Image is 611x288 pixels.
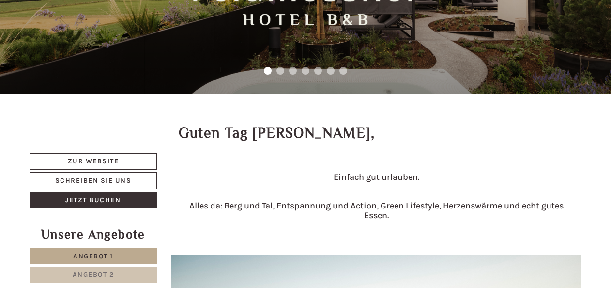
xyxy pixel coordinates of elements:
[15,47,157,54] small: 17:17
[30,192,157,208] a: Jetzt buchen
[186,173,567,182] h4: Einfach gut urlauben.
[30,225,157,243] div: Unsere Angebote
[7,26,162,56] div: Guten Tag, wie können wir Ihnen helfen?
[231,192,521,192] img: image
[15,28,157,36] div: Hotel B&B Feldmessner
[161,7,220,24] div: Donnerstag
[186,201,567,221] h4: Alles da: Berg und Tal, Entspannung und Action, Green Lifestyle, Herzenswärme und echt gutes Essen.
[73,252,113,260] span: Angebot 1
[320,256,381,272] button: Senden
[30,153,157,170] a: Zur Website
[179,125,375,141] h1: Guten Tag [PERSON_NAME],
[30,172,157,189] a: Schreiben Sie uns
[73,271,114,279] span: Angebot 2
